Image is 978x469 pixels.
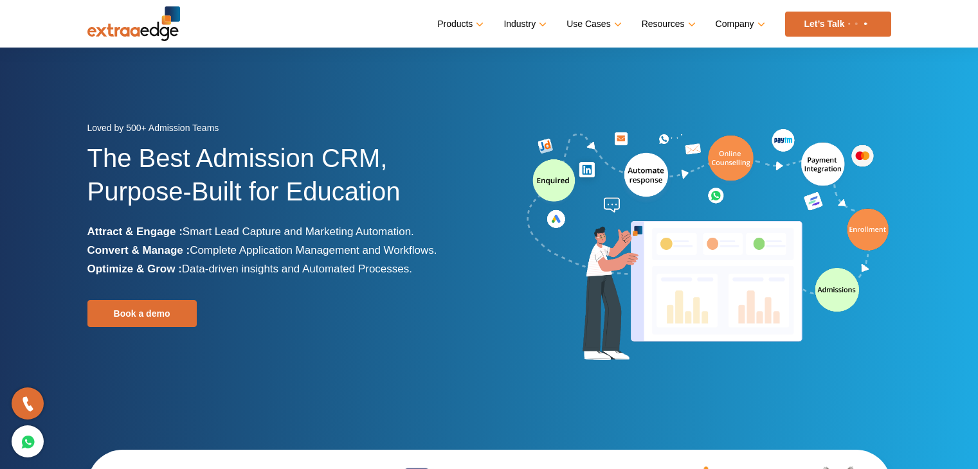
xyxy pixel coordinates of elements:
span: Smart Lead Capture and Marketing Automation. [183,226,414,238]
a: Industry [503,15,544,33]
b: Optimize & Grow : [87,263,182,275]
img: admission-software-home-page-header [525,126,891,366]
a: Company [716,15,763,33]
a: Products [437,15,481,33]
span: Data-driven insights and Automated Processes. [182,263,412,275]
h1: The Best Admission CRM, Purpose-Built for Education [87,141,480,222]
b: Convert & Manage : [87,244,190,256]
a: Book a demo [87,300,197,327]
div: Loved by 500+ Admission Teams [87,119,480,141]
b: Attract & Engage : [87,226,183,238]
a: Let’s Talk [785,12,891,37]
span: Complete Application Management and Workflows. [190,244,437,256]
a: Use Cases [566,15,619,33]
a: Resources [642,15,693,33]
